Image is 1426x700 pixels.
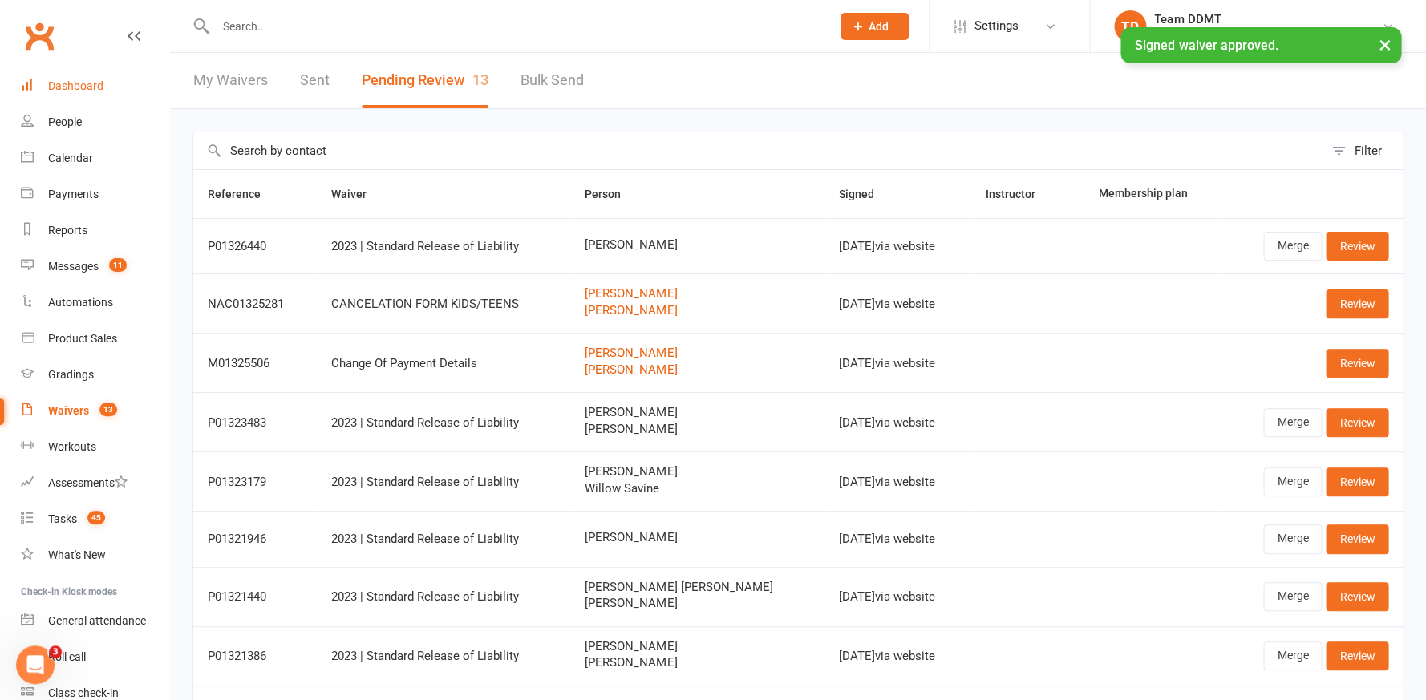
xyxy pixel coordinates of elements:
[986,188,1053,200] span: Instructor
[21,639,169,675] a: Roll call
[362,53,488,108] button: Pending Review13
[48,476,128,489] div: Assessments
[331,357,557,370] div: Change Of Payment Details
[193,132,1323,169] input: Search by contact
[839,297,957,311] div: [DATE] via website
[1370,27,1399,62] button: ×
[331,475,557,489] div: 2023 | Standard Release of Liability
[585,406,810,419] span: [PERSON_NAME]
[48,404,89,417] div: Waivers
[48,188,99,200] div: Payments
[1326,524,1388,553] a: Review
[331,590,557,604] div: 2023 | Standard Release of Liability
[48,79,103,92] div: Dashboard
[16,645,55,684] iframe: Intercom live chat
[585,287,810,301] a: [PERSON_NAME]
[48,368,94,381] div: Gradings
[841,13,909,40] button: Add
[331,649,557,663] div: 2023 | Standard Release of Liability
[585,238,810,252] span: [PERSON_NAME]
[839,184,892,204] button: Signed
[19,16,59,56] a: Clubworx
[585,188,638,200] span: Person
[472,71,488,88] span: 13
[208,188,278,200] span: Reference
[21,212,169,249] a: Reports
[1154,12,1381,26] div: Team DDMT
[21,140,169,176] a: Calendar
[331,188,384,200] span: Waiver
[839,357,957,370] div: [DATE] via website
[1326,232,1388,261] a: Review
[331,184,384,204] button: Waiver
[1323,132,1403,169] button: Filter
[585,304,810,318] a: [PERSON_NAME]
[21,537,169,573] a: What's New
[21,104,169,140] a: People
[193,53,268,108] a: My Waivers
[331,532,557,546] div: 2023 | Standard Release of Liability
[99,403,117,416] span: 13
[585,531,810,544] span: [PERSON_NAME]
[986,184,1053,204] button: Instructor
[1120,27,1401,63] div: Signed waiver approved.
[839,532,957,546] div: [DATE] via website
[300,53,330,108] a: Sent
[521,53,584,108] a: Bulk Send
[48,686,119,699] div: Class check-in
[585,363,810,377] a: [PERSON_NAME]
[208,184,278,204] button: Reference
[208,297,302,311] div: NAC01325281
[48,115,82,128] div: People
[208,240,302,253] div: P01326440
[48,548,106,561] div: What's New
[21,603,169,639] a: General attendance kiosk mode
[211,15,820,38] input: Search...
[839,475,957,489] div: [DATE] via website
[585,581,810,594] span: [PERSON_NAME] [PERSON_NAME]
[585,482,810,496] span: Willow Savine
[1263,467,1322,496] a: Merge
[1114,10,1146,42] div: TD
[48,614,146,627] div: General attendance
[1326,641,1388,670] a: Review
[585,465,810,479] span: [PERSON_NAME]
[48,224,87,237] div: Reports
[48,332,117,345] div: Product Sales
[1263,641,1322,670] a: Merge
[208,416,302,430] div: P01323483
[21,357,169,393] a: Gradings
[331,416,557,430] div: 2023 | Standard Release of Liability
[839,416,957,430] div: [DATE] via website
[1263,408,1322,437] a: Merge
[21,465,169,501] a: Assessments
[331,240,557,253] div: 2023 | Standard Release of Liability
[21,285,169,321] a: Automations
[208,357,302,370] div: M01325506
[1154,26,1381,41] div: Double Dose Muay Thai [GEOGRAPHIC_DATA]
[1084,170,1221,218] th: Membership plan
[585,656,810,670] span: [PERSON_NAME]
[208,532,302,546] div: P01321946
[48,650,86,663] div: Roll call
[48,296,113,309] div: Automations
[585,423,810,436] span: [PERSON_NAME]
[1326,349,1388,378] a: Review
[21,501,169,537] a: Tasks 45
[1263,524,1322,553] a: Merge
[1263,582,1322,611] a: Merge
[48,260,99,273] div: Messages
[585,346,810,360] a: [PERSON_NAME]
[1326,289,1388,318] a: Review
[21,249,169,285] a: Messages 11
[48,512,77,525] div: Tasks
[208,649,302,663] div: P01321386
[1326,467,1388,496] a: Review
[839,240,957,253] div: [DATE] via website
[331,297,557,311] div: CANCELATION FORM KIDS/TEENS
[48,440,96,453] div: Workouts
[839,188,892,200] span: Signed
[974,8,1019,44] span: Settings
[21,176,169,212] a: Payments
[21,68,169,104] a: Dashboard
